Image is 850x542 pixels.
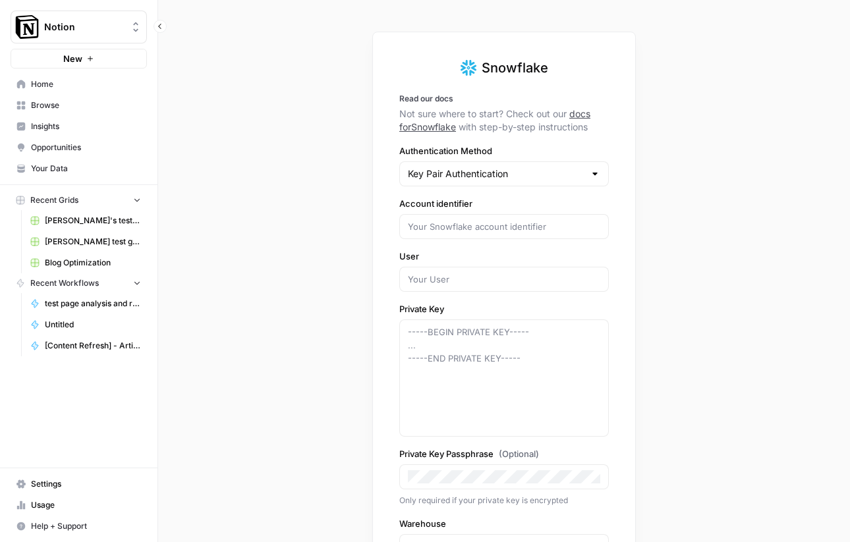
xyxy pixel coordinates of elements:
span: Help + Support [31,520,141,532]
span: [PERSON_NAME] test grid [45,236,141,248]
a: [PERSON_NAME]'s test Grid [24,210,147,231]
a: Home [11,74,147,95]
span: Untitled [45,319,141,331]
span: Settings [31,478,141,490]
span: Insights [31,121,141,132]
label: User [399,250,609,263]
span: (Optional) [499,447,539,460]
span: Recent Workflows [30,277,99,289]
button: Help + Support [11,516,147,537]
span: Blog Optimization [45,257,141,269]
label: Private Key Passphrase [399,447,609,460]
img: Notion Logo [15,15,39,39]
label: Warehouse [399,517,609,530]
a: Usage [11,495,147,516]
input: Your Snowflake account identifier [408,220,600,233]
span: Your Data [31,163,141,175]
span: New [63,52,82,65]
a: Settings [11,474,147,495]
span: test page analysis and recommendations [45,298,141,310]
button: New [11,49,147,68]
a: Untitled [24,314,147,335]
button: Recent Grids [11,190,147,210]
input: Your User [408,273,600,286]
span: Notion [44,20,124,34]
a: [Content Refresh] - Articles [24,335,147,356]
div: Only required if your private key is encrypted [399,495,609,506]
span: [PERSON_NAME]'s test Grid [45,215,141,227]
a: test page analysis and recommendations [24,293,147,314]
label: Account identifier [399,197,609,210]
a: Opportunities [11,137,147,158]
p: Read our docs [399,93,609,105]
span: Browse [31,99,141,111]
input: Key Pair Authentication [408,167,584,180]
button: Workspace: Notion [11,11,147,43]
span: Recent Grids [30,194,78,206]
a: Insights [11,116,147,137]
label: Private Key [399,302,609,315]
span: Usage [31,499,141,511]
button: Recent Workflows [11,273,147,293]
a: Blog Optimization [24,252,147,273]
span: Opportunities [31,142,141,153]
a: Browse [11,95,147,116]
label: Authentication Method [399,144,609,157]
a: Your Data [11,158,147,179]
span: Home [31,78,141,90]
span: [Content Refresh] - Articles [45,340,141,352]
a: [PERSON_NAME] test grid [24,231,147,252]
p: Not sure where to start? Check out our with step-by-step instructions [399,107,609,134]
div: Snowflake [399,59,609,77]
